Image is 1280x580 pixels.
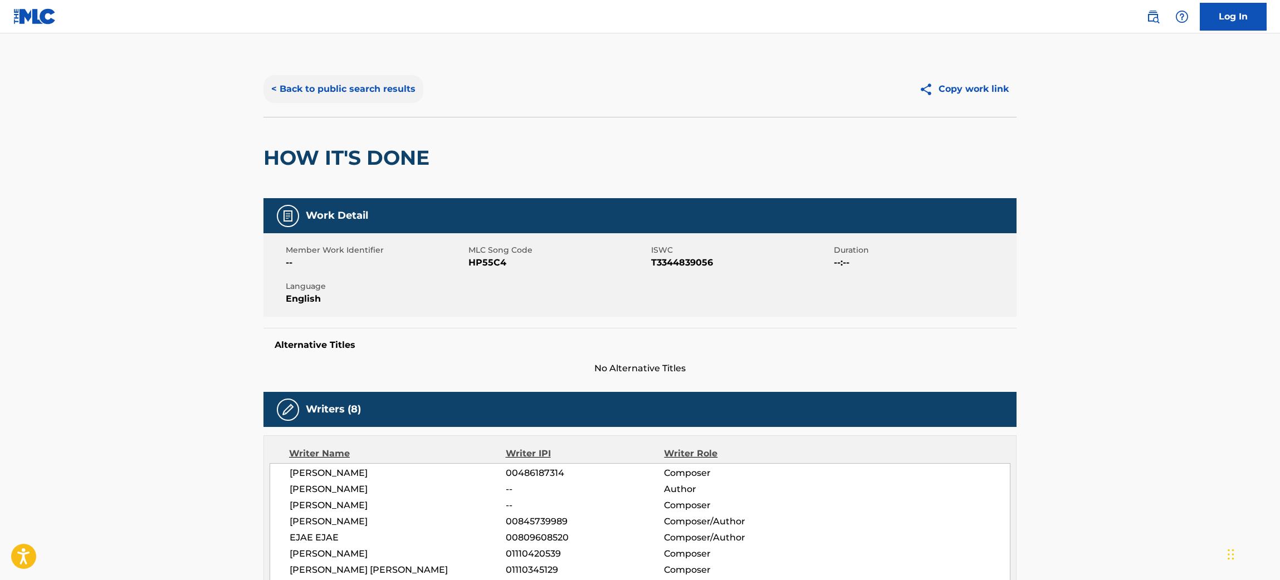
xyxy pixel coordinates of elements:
[306,403,361,416] h5: Writers (8)
[664,563,808,577] span: Composer
[290,515,506,528] span: [PERSON_NAME]
[506,531,664,544] span: 00809608520
[13,8,56,24] img: MLC Logo
[468,256,648,269] span: HP55C4
[468,244,648,256] span: MLC Song Code
[1228,538,1234,571] div: Drag
[506,483,664,496] span: --
[281,209,295,223] img: Work Detail
[290,499,506,512] span: [PERSON_NAME]
[286,244,466,256] span: Member Work Identifier
[290,547,506,561] span: [PERSON_NAME]
[506,547,664,561] span: 01110420539
[919,82,939,96] img: Copy work link
[1171,6,1193,28] div: Help
[834,244,1014,256] span: Duration
[911,75,1017,103] button: Copy work link
[506,499,664,512] span: --
[286,256,466,269] span: --
[651,244,831,256] span: ISWC
[275,340,1005,351] h5: Alternative Titles
[290,466,506,480] span: [PERSON_NAME]
[506,563,664,577] span: 01110345129
[1146,10,1160,23] img: search
[286,281,466,292] span: Language
[286,292,466,306] span: English
[1142,6,1164,28] a: Public Search
[664,515,808,528] span: Composer/Author
[664,483,808,496] span: Author
[664,447,808,460] div: Writer Role
[664,547,808,561] span: Composer
[664,499,808,512] span: Composer
[263,362,1017,375] span: No Alternative Titles
[290,563,506,577] span: [PERSON_NAME] [PERSON_NAME]
[651,256,831,269] span: T3344839056
[1175,10,1189,23] img: help
[263,145,435,170] h2: HOW IT'S DONE
[281,403,295,416] img: Writers
[664,531,808,544] span: Composer/Author
[834,256,1014,269] span: --:--
[664,466,808,480] span: Composer
[289,447,506,460] div: Writer Name
[506,515,664,528] span: 00845739989
[290,531,506,544] span: EJAE EJAE
[1224,527,1280,580] iframe: Chat Widget
[306,209,368,222] h5: Work Detail
[506,447,665,460] div: Writer IPI
[1200,3,1267,31] a: Log In
[506,466,664,480] span: 00486187314
[290,483,506,496] span: [PERSON_NAME]
[263,75,423,103] button: < Back to public search results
